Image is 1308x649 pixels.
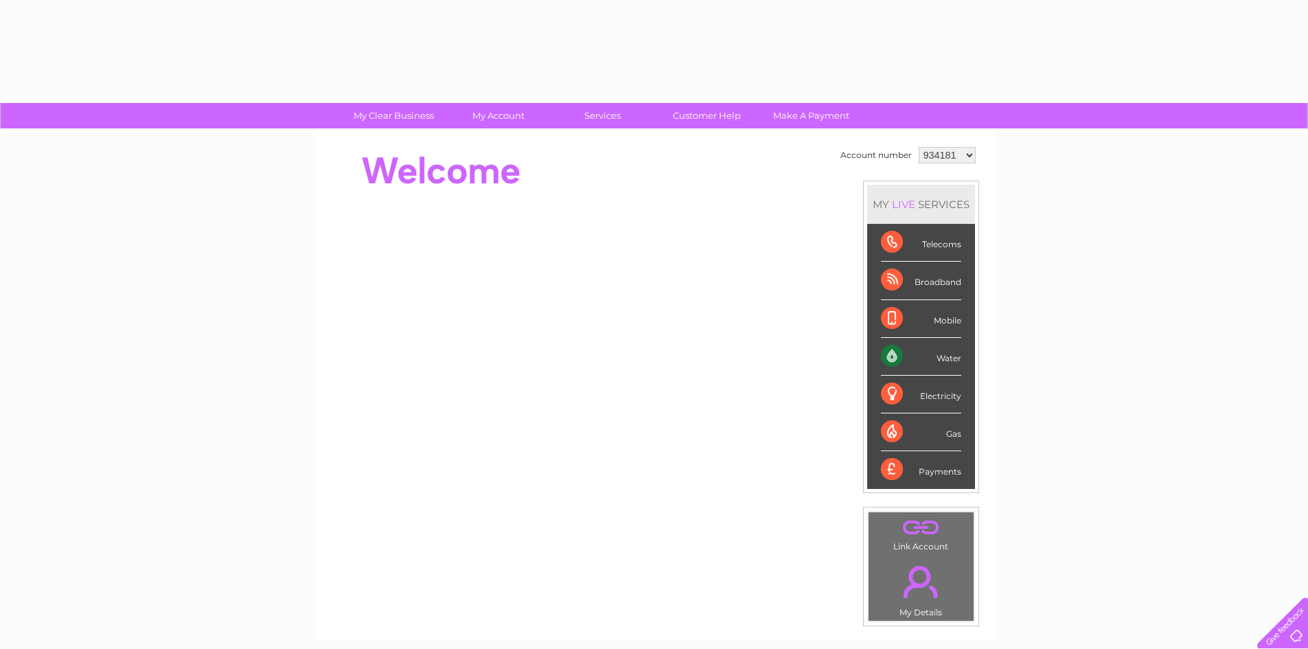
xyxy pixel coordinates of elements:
[889,198,918,211] div: LIVE
[837,144,915,167] td: Account number
[881,262,961,299] div: Broadband
[881,300,961,338] div: Mobile
[881,338,961,376] div: Water
[881,413,961,451] div: Gas
[868,554,974,622] td: My Details
[755,103,868,128] a: Make A Payment
[881,451,961,488] div: Payments
[867,185,975,224] div: MY SERVICES
[881,224,961,262] div: Telecoms
[337,103,450,128] a: My Clear Business
[441,103,555,128] a: My Account
[881,376,961,413] div: Electricity
[868,512,974,555] td: Link Account
[872,558,970,606] a: .
[650,103,764,128] a: Customer Help
[546,103,659,128] a: Services
[872,516,970,540] a: .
